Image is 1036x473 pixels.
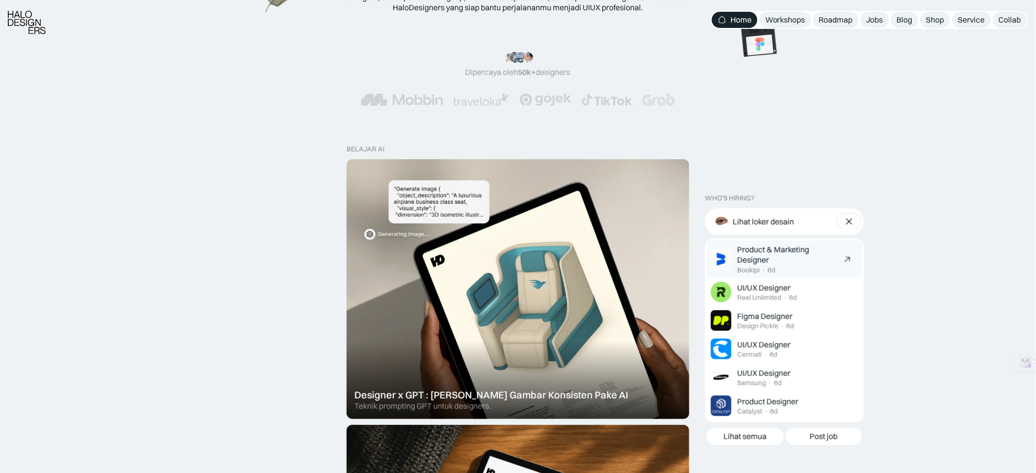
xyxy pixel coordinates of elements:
[764,407,768,416] div: ·
[819,15,853,25] div: Roadmap
[952,12,991,28] a: Service
[770,350,777,359] div: 6d
[737,266,760,274] div: Bookipi
[737,294,781,302] div: Reel Unlimited
[813,12,859,28] a: Roadmap
[765,15,805,25] div: Workshops
[711,396,731,416] img: Job Image
[891,12,918,28] a: Blog
[347,145,384,153] div: belajar ai
[737,368,791,378] div: UI/UX Designer
[466,67,571,77] div: Dipercaya oleh designers
[993,12,1027,28] a: Collab
[737,407,762,416] div: Catalyst
[737,311,793,322] div: Figma Designer
[737,283,791,293] div: UI/UX Designer
[737,245,838,265] div: Product & Marketing Designer
[789,294,797,302] div: 6d
[347,159,689,419] a: Designer x GPT : [PERSON_NAME] Gambar Konsisten Pake AITeknik prompting GPT untuk designers.
[724,431,767,442] div: Lihat semua
[774,379,782,387] div: 6d
[786,322,794,330] div: 6d
[707,335,862,363] a: Job ImageUI/UX DesignerCermati·6d
[737,322,778,330] div: Design Pickle
[999,15,1021,25] div: Collab
[737,340,791,350] div: UI/UX Designer
[707,306,862,335] a: Job ImageFigma DesignerDesign Pickle·6d
[518,67,536,77] span: 50k+
[711,367,731,388] img: Job Image
[768,379,772,387] div: ·
[705,194,754,202] div: WHO’S HIRING?
[867,15,883,25] div: Jobs
[737,379,766,387] div: Samsung
[764,350,768,359] div: ·
[707,241,862,278] a: Job ImageProduct & Marketing DesignerBookipi·6d
[759,12,811,28] a: Workshops
[810,431,838,442] div: Post job
[733,217,794,227] div: Lihat loker desain
[730,15,752,25] div: Home
[712,12,757,28] a: Home
[920,12,950,28] a: Shop
[737,397,799,407] div: Product Designer
[707,392,862,420] a: Job ImageProduct DesignerCatalyst·6d
[762,266,766,274] div: ·
[897,15,913,25] div: Blog
[711,282,731,302] img: Job Image
[783,294,787,302] div: ·
[861,12,889,28] a: Jobs
[707,363,862,392] a: Job ImageUI/UX DesignerSamsung·6d
[711,249,731,270] img: Job Image
[707,278,862,306] a: Job ImageUI/UX DesignerReel Unlimited·6d
[768,266,776,274] div: 6d
[926,15,944,25] div: Shop
[786,428,863,445] a: Post job
[711,339,731,359] img: Job Image
[711,310,731,331] img: Job Image
[958,15,985,25] div: Service
[780,322,784,330] div: ·
[737,350,762,359] div: Cermati
[707,428,784,445] a: Lihat semua
[770,407,778,416] div: 6d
